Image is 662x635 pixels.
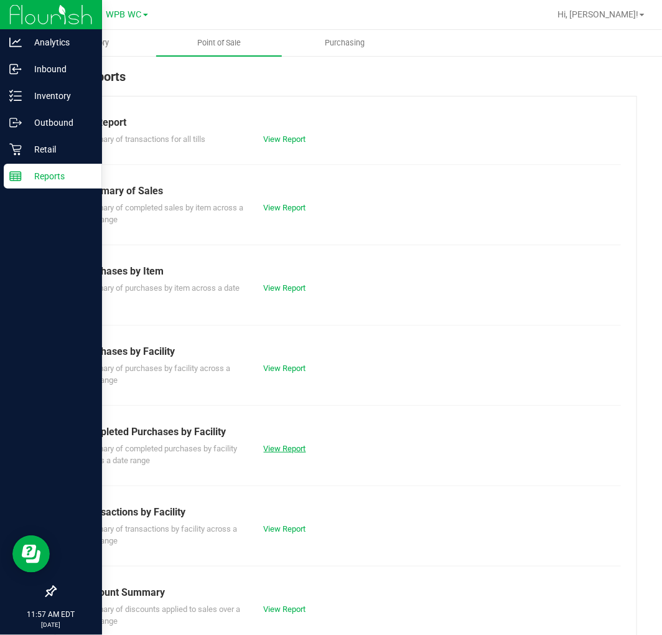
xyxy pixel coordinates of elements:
a: View Report [264,283,306,293]
div: Summary of Sales [80,184,612,199]
span: Hi, [PERSON_NAME]! [557,9,638,19]
inline-svg: Retail [9,143,22,156]
span: Summary of discounts applied to sales over a date range [80,604,240,626]
div: Purchases by Item [80,264,612,279]
p: Analytics [22,35,96,50]
span: Summary of transactions for all tills [80,134,205,144]
p: Outbound [22,115,96,130]
span: Summary of transactions by facility across a date range [80,524,237,546]
a: View Report [264,524,306,534]
inline-svg: Reports [9,170,22,182]
p: 11:57 AM EDT [6,609,96,620]
span: Summary of purchases by facility across a date range [80,364,230,385]
p: Retail [22,142,96,157]
a: View Report [264,364,306,373]
span: Purchasing [308,37,381,49]
span: Point of Sale [180,37,258,49]
inline-svg: Analytics [9,36,22,49]
a: Purchasing [282,30,408,56]
a: Point of Sale [156,30,282,56]
inline-svg: Inventory [9,90,22,102]
div: Till Report [80,115,612,130]
p: Inventory [22,88,96,103]
a: View Report [264,134,306,144]
p: [DATE] [6,620,96,629]
div: Purchases by Facility [80,344,612,359]
inline-svg: Inbound [9,63,22,75]
a: View Report [264,203,306,212]
span: Summary of purchases by item across a date range [80,283,240,305]
p: Reports [22,169,96,184]
div: Completed Purchases by Facility [80,425,612,440]
span: Summary of completed sales by item across a date range [80,203,243,225]
span: Summary of completed purchases by facility across a date range [80,444,237,466]
a: View Report [264,604,306,614]
div: Transactions by Facility [80,505,612,520]
inline-svg: Outbound [9,116,22,129]
span: WPB WC [106,9,142,20]
iframe: Resource center [12,535,50,573]
p: Inbound [22,62,96,77]
div: Discount Summary [80,585,612,600]
a: View Report [264,444,306,453]
div: POS Reports [55,67,637,96]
